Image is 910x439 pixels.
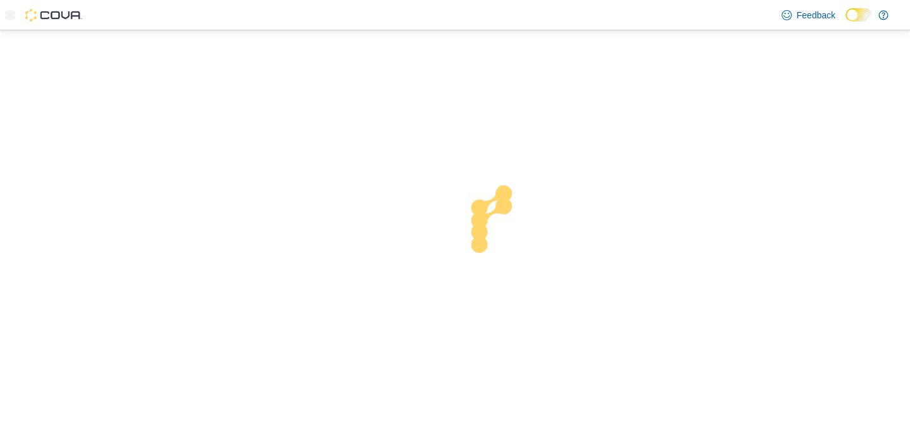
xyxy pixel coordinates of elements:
a: Feedback [777,3,840,28]
span: Feedback [797,9,835,22]
img: Cova [25,9,82,22]
span: Dark Mode [846,22,846,22]
img: cova-loader [455,176,550,271]
input: Dark Mode [846,8,872,22]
